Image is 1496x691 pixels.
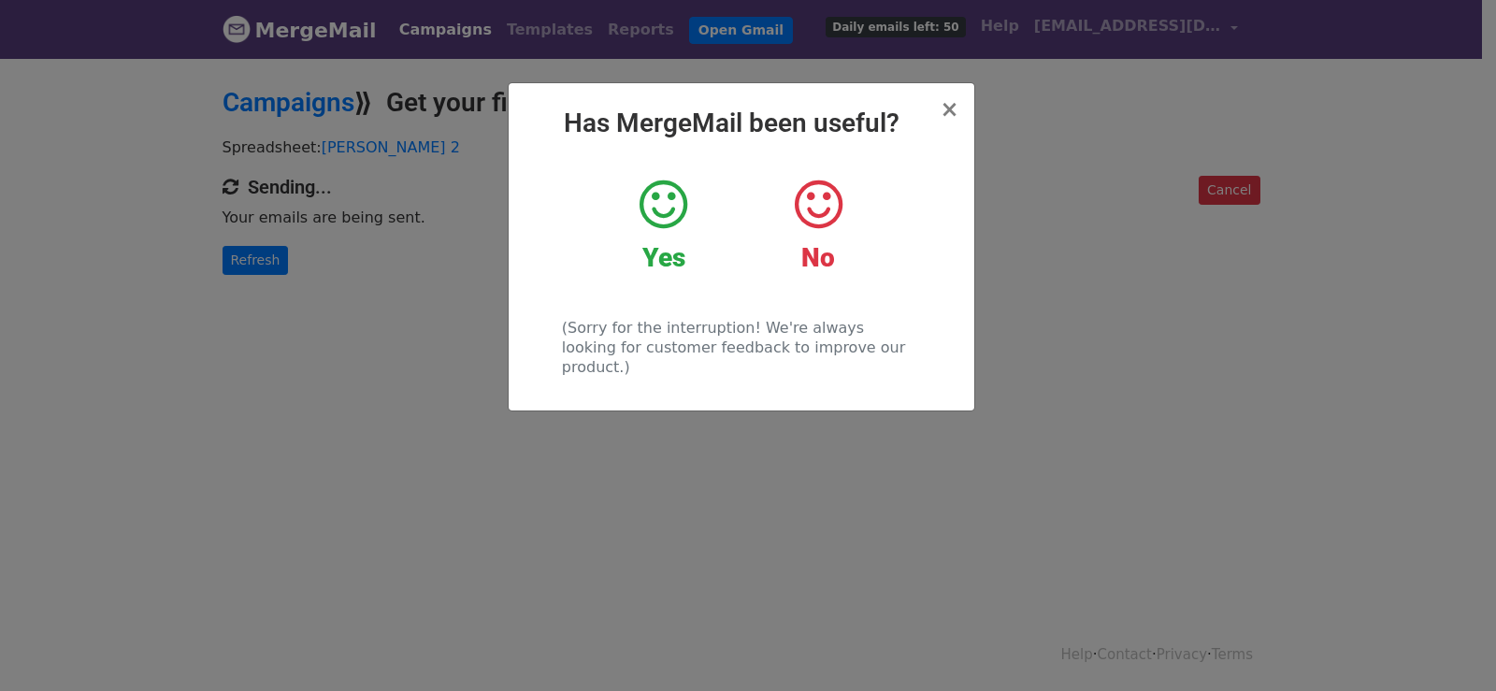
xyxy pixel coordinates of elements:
[940,98,958,121] button: Close
[801,242,835,273] strong: No
[940,96,958,122] span: ×
[642,242,685,273] strong: Yes
[755,177,881,274] a: No
[562,318,920,377] p: (Sorry for the interruption! We're always looking for customer feedback to improve our product.)
[524,108,959,139] h2: Has MergeMail been useful?
[600,177,726,274] a: Yes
